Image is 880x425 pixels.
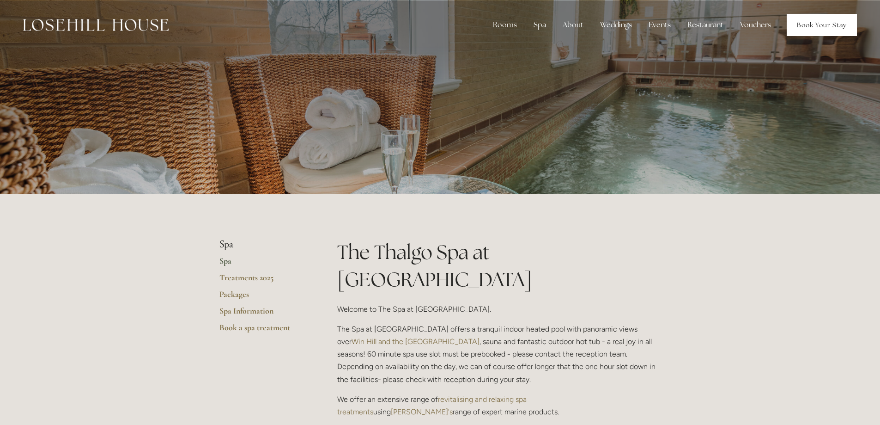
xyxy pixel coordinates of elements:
a: Book Your Stay [787,14,857,36]
a: Spa [219,256,308,272]
p: Welcome to The Spa at [GEOGRAPHIC_DATA]. [337,303,661,315]
a: Vouchers [733,16,778,34]
div: Restaurant [680,16,731,34]
div: Weddings [593,16,639,34]
h1: The Thalgo Spa at [GEOGRAPHIC_DATA] [337,239,661,293]
p: The Spa at [GEOGRAPHIC_DATA] offers a tranquil indoor heated pool with panoramic views over , sau... [337,323,661,386]
div: Spa [526,16,553,34]
div: Rooms [486,16,524,34]
li: Spa [219,239,308,251]
a: [PERSON_NAME]'s [391,407,453,416]
a: Treatments 2025 [219,272,308,289]
div: Events [641,16,678,34]
a: Spa Information [219,306,308,322]
div: About [555,16,591,34]
img: Losehill House [23,19,169,31]
a: Win Hill and the [GEOGRAPHIC_DATA] [352,337,479,346]
a: Book a spa treatment [219,322,308,339]
p: We offer an extensive range of using range of expert marine products. [337,393,661,418]
a: Packages [219,289,308,306]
